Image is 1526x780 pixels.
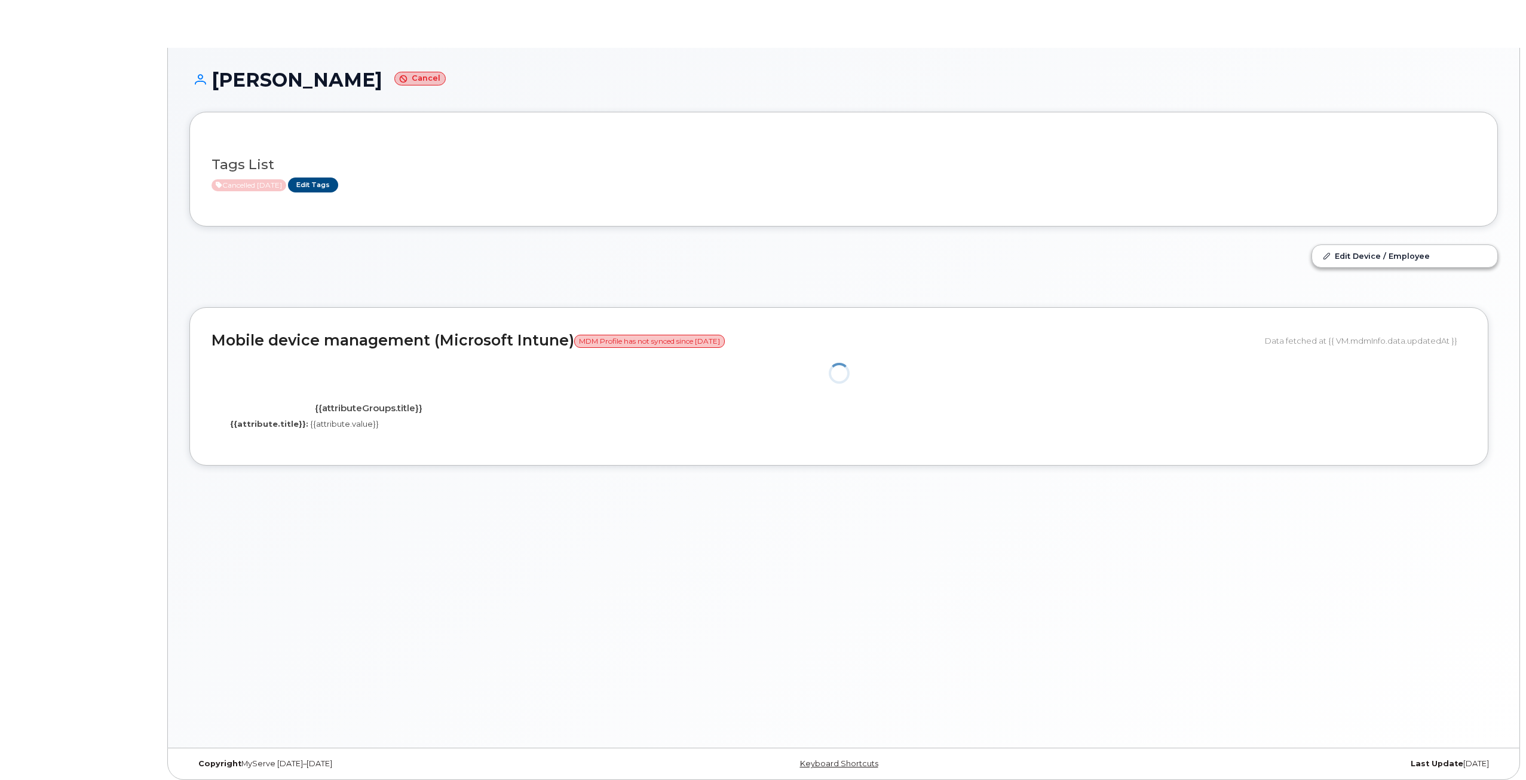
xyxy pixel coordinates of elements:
[288,178,338,192] a: Edit Tags
[189,69,1498,90] h1: [PERSON_NAME]
[310,419,379,429] span: {{attribute.value}}
[394,72,446,85] small: Cancel
[212,179,286,191] span: Active
[574,335,725,348] span: MDM Profile has not synced since [DATE]
[800,759,878,768] a: Keyboard Shortcuts
[1411,759,1463,768] strong: Last Update
[1265,329,1466,352] div: Data fetched at {{ VM.mdmInfo.data.updatedAt }}
[212,157,1476,172] h3: Tags List
[1312,245,1497,267] a: Edit Device / Employee
[189,759,626,769] div: MyServe [DATE]–[DATE]
[198,759,241,768] strong: Copyright
[220,403,516,414] h4: {{attributeGroups.title}}
[212,332,1256,349] h2: Mobile device management (Microsoft Intune)
[230,418,308,430] label: {{attribute.title}}:
[1062,759,1498,769] div: [DATE]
